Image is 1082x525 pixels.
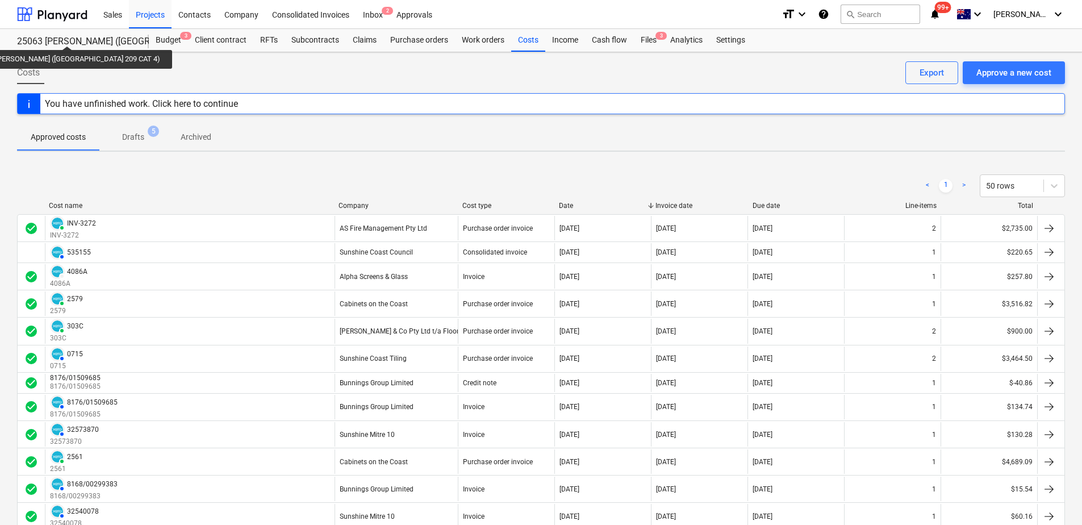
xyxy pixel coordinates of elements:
[656,300,676,308] div: [DATE]
[559,512,579,520] div: [DATE]
[849,202,937,210] div: Line-items
[340,355,407,363] div: Sunshine Coast Tiling
[67,480,118,488] div: 8168/00299383
[559,300,579,308] div: [DATE]
[253,29,285,52] a: RFTs
[50,504,65,519] div: Invoice has been synced with Xero and its status is currently AUTHORISED
[50,422,65,437] div: Invoice has been synced with Xero and its status is currently AUTHORISED
[795,7,809,21] i: keyboard_arrow_down
[24,510,38,523] div: Invoice was approved
[753,300,772,308] div: [DATE]
[382,7,393,15] span: 2
[50,449,65,464] div: Invoice has been synced with Xero and its status is currently PAID
[50,395,65,410] div: Invoice has been synced with Xero and its status is currently AUTHORISED
[656,458,676,466] div: [DATE]
[67,453,83,461] div: 2561
[50,319,65,334] div: Invoice has been synced with Xero and its status is currently PAID
[463,403,484,411] div: Invoice
[383,29,455,52] div: Purchase orders
[67,219,96,227] div: INV-3272
[941,395,1037,419] div: $134.74
[188,29,253,52] div: Client contract
[50,347,65,361] div: Invoice has been synced with Xero and its status is currently AUTHORISED
[340,485,413,493] div: Bunnings Group Limited
[45,98,238,109] div: You have unfinished work. Click here to continue
[67,426,99,434] div: 32573870
[49,202,329,210] div: Cost name
[24,455,38,469] span: check_circle
[753,485,772,493] div: [DATE]
[463,379,496,387] div: Credit note
[559,403,579,411] div: [DATE]
[340,327,529,335] div: [PERSON_NAME] & Co Pty Ltd t/a Floortec Seamless Coatings
[24,400,38,414] div: Invoice was approved
[122,131,144,143] p: Drafts
[24,510,38,523] span: check_circle
[932,431,936,439] div: 1
[285,29,346,52] a: Subcontracts
[24,222,38,235] div: Invoice was approved
[932,403,936,411] div: 1
[841,5,920,24] button: Search
[463,327,533,335] div: Purchase order invoice
[941,243,1037,261] div: $220.65
[941,449,1037,474] div: $4,689.09
[545,29,585,52] div: Income
[941,319,1037,343] div: $900.00
[346,29,383,52] a: Claims
[963,61,1065,84] button: Approve a new cost
[818,7,829,21] i: Knowledge base
[24,324,38,338] span: check_circle
[753,403,772,411] div: [DATE]
[24,376,38,390] div: Invoice was approved
[1051,7,1065,21] i: keyboard_arrow_down
[753,273,772,281] div: [DATE]
[50,437,99,447] p: 32573870
[939,179,953,193] a: Page 1 is your current page
[753,458,772,466] div: [DATE]
[753,224,772,232] div: [DATE]
[52,424,63,435] img: xero.svg
[24,455,38,469] div: Invoice was approved
[656,327,676,335] div: [DATE]
[709,29,752,52] a: Settings
[993,10,1050,19] span: [PERSON_NAME]
[52,247,63,258] img: xero.svg
[921,179,934,193] a: Previous page
[941,477,1037,501] div: $15.54
[340,458,408,466] div: Cabinets on the Coast
[585,29,634,52] a: Cash flow
[656,273,676,281] div: [DATE]
[655,202,743,210] div: Invoice date
[559,355,579,363] div: [DATE]
[67,398,118,406] div: 8176/01509685
[559,248,579,256] div: [DATE]
[463,355,533,363] div: Purchase order invoice
[24,222,38,235] span: check_circle
[656,224,676,232] div: [DATE]
[932,273,936,281] div: 1
[24,428,38,441] span: check_circle
[463,273,484,281] div: Invoice
[24,270,38,284] div: Invoice was approved
[463,485,484,493] div: Invoice
[52,320,63,332] img: xero.svg
[67,350,83,358] div: 0715
[905,61,958,84] button: Export
[932,248,936,256] div: 1
[17,66,40,80] span: Costs
[52,506,63,517] img: xero.svg
[52,478,63,490] img: xero.svg
[340,248,413,256] div: Sunshine Coast Council
[50,279,87,289] p: 4086A
[148,126,159,137] span: 5
[634,29,663,52] a: Files3
[976,65,1051,80] div: Approve a new cost
[656,403,676,411] div: [DATE]
[463,300,533,308] div: Purchase order invoice
[957,179,971,193] a: Next page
